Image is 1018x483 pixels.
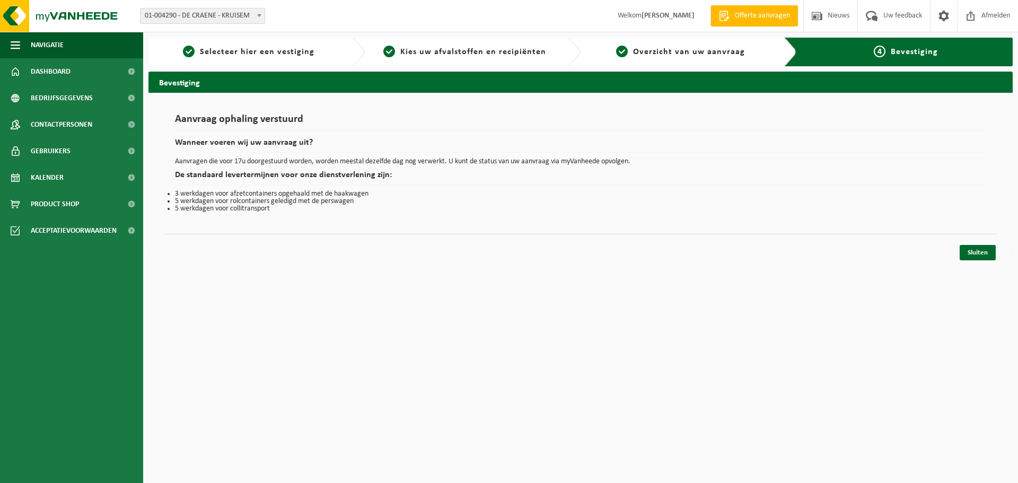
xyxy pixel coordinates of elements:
[175,205,986,213] li: 5 werkdagen voor collitransport
[183,46,195,57] span: 1
[370,46,560,58] a: 2Kies uw afvalstoffen en recipiënten
[31,138,71,164] span: Gebruikers
[31,32,64,58] span: Navigatie
[891,48,938,56] span: Bevestiging
[732,11,793,21] span: Offerte aanvragen
[960,245,996,260] a: Sluiten
[710,5,798,27] a: Offerte aanvragen
[154,46,344,58] a: 1Selecteer hier een vestiging
[140,8,265,24] span: 01-004290 - DE CRAENE - KRUISEM
[31,58,71,85] span: Dashboard
[141,8,265,23] span: 01-004290 - DE CRAENE - KRUISEM
[175,190,986,198] li: 3 werkdagen voor afzetcontainers opgehaald met de haakwagen
[31,217,117,244] span: Acceptatievoorwaarden
[31,191,79,217] span: Product Shop
[31,164,64,191] span: Kalender
[175,158,986,165] p: Aanvragen die voor 17u doorgestuurd worden, worden meestal dezelfde dag nog verwerkt. U kunt de s...
[175,171,986,185] h2: De standaard levertermijnen voor onze dienstverlening zijn:
[200,48,314,56] span: Selecteer hier een vestiging
[175,198,986,205] li: 5 werkdagen voor rolcontainers geledigd met de perswagen
[31,85,93,111] span: Bedrijfsgegevens
[642,12,695,20] strong: [PERSON_NAME]
[383,46,395,57] span: 2
[400,48,546,56] span: Kies uw afvalstoffen en recipiënten
[586,46,776,58] a: 3Overzicht van uw aanvraag
[874,46,885,57] span: 4
[31,111,92,138] span: Contactpersonen
[148,72,1013,92] h2: Bevestiging
[616,46,628,57] span: 3
[175,114,986,130] h1: Aanvraag ophaling verstuurd
[175,138,986,153] h2: Wanneer voeren wij uw aanvraag uit?
[633,48,745,56] span: Overzicht van uw aanvraag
